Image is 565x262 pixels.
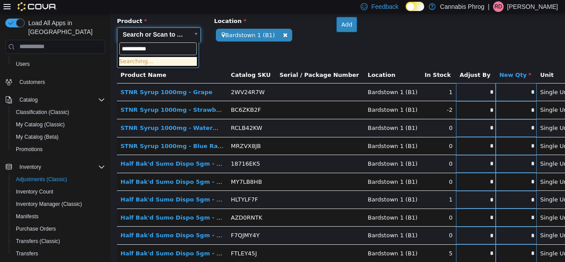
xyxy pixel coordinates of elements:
span: Transfers (Classic) [12,236,105,247]
p: Cannabis Phrog [440,1,484,12]
span: Load All Apps in [GEOGRAPHIC_DATA] [25,19,105,36]
span: Users [12,59,105,69]
img: Cova [18,2,57,11]
span: Inventory [19,163,41,171]
button: Catalog [2,94,109,106]
span: My Catalog (Beta) [16,133,59,140]
a: Users [12,59,33,69]
span: Classification (Classic) [12,107,105,118]
button: Customers [2,76,109,88]
span: My Catalog (Beta) [12,132,105,142]
button: Users [9,58,109,70]
button: Inventory Count [9,186,109,198]
a: Classification (Classic) [12,107,73,118]
span: Inventory Manager (Classic) [16,201,82,208]
a: Purchase Orders [12,224,60,234]
a: Manifests [12,211,42,222]
span: Users [16,61,30,68]
a: My Catalog (Classic) [12,119,68,130]
div: Rhonda Davis [493,1,504,12]
p: | [488,1,490,12]
button: Manifests [9,210,109,223]
span: Customers [16,76,105,87]
a: Transfers (Classic) [12,236,64,247]
a: Inventory Count [12,186,57,197]
span: Transfers [16,250,38,257]
span: Adjustments (Classic) [12,174,105,185]
span: Manifests [12,211,105,222]
span: Purchase Orders [16,225,56,232]
button: Transfers [9,247,109,260]
button: Inventory [16,162,45,172]
a: My Catalog (Beta) [12,132,62,142]
span: Adjustments (Classic) [16,176,67,183]
button: Inventory Manager (Classic) [9,198,109,210]
span: Promotions [12,144,105,155]
span: Inventory Count [12,186,105,197]
button: Transfers (Classic) [9,235,109,247]
span: Inventory Manager (Classic) [12,199,105,209]
span: My Catalog (Classic) [12,119,105,130]
button: My Catalog (Classic) [9,118,109,131]
button: Purchase Orders [9,223,109,235]
button: Catalog [16,95,41,105]
span: Catalog [16,95,105,105]
span: Customers [19,79,45,86]
span: Manifests [16,213,38,220]
span: Feedback [371,2,398,11]
a: Promotions [12,144,46,155]
button: Inventory [2,161,109,173]
span: RD [494,1,502,12]
a: Transfers [12,248,41,259]
span: Promotions [16,146,43,153]
button: Adjustments (Classic) [9,173,109,186]
span: Classification (Classic) [16,109,69,116]
span: Catalog [19,96,38,103]
span: My Catalog (Classic) [16,121,65,128]
a: Customers [16,77,49,87]
span: Transfers [12,248,105,259]
button: Promotions [9,143,109,156]
li: Searching... [9,44,87,53]
span: Inventory [16,162,105,172]
span: Inventory Count [16,188,53,195]
a: Inventory Manager (Classic) [12,199,86,209]
button: Classification (Classic) [9,106,109,118]
button: My Catalog (Beta) [9,131,109,143]
input: Dark Mode [406,2,424,11]
span: Purchase Orders [12,224,105,234]
a: Adjustments (Classic) [12,174,71,185]
span: Transfers (Classic) [16,238,60,245]
p: [PERSON_NAME] [507,1,558,12]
